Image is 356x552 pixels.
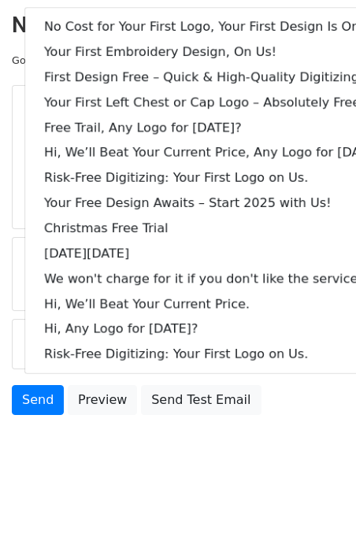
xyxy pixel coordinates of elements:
a: Preview [68,385,137,415]
small: Google Sheet: [12,54,135,66]
a: Send [12,385,64,415]
iframe: Chat Widget [277,476,356,552]
a: Send Test Email [141,385,261,415]
h2: New Campaign [12,12,344,39]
